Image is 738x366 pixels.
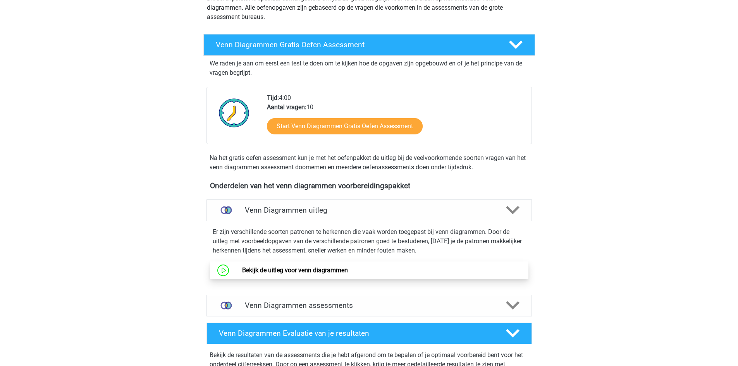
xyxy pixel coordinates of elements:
[245,301,494,310] h4: Venn Diagrammen assessments
[213,227,526,255] p: Er zijn verschillende soorten patronen te herkennen die vaak worden toegepast bij venn diagrammen...
[216,296,236,315] img: venn diagrammen assessments
[210,59,529,77] p: We raden je aan om eerst een test te doen om te kijken hoe de opgaven zijn opgebouwd en of je het...
[203,295,535,316] a: assessments Venn Diagrammen assessments
[203,199,535,221] a: uitleg Venn Diagrammen uitleg
[215,93,254,132] img: Klok
[206,153,532,172] div: Na het gratis oefen assessment kun je met het oefenpakket de uitleg bij de veelvoorkomende soorte...
[242,266,348,274] a: Bekijk de uitleg voor venn diagrammen
[216,40,496,49] h4: Venn Diagrammen Gratis Oefen Assessment
[216,200,236,220] img: venn diagrammen uitleg
[200,34,538,56] a: Venn Diagrammen Gratis Oefen Assessment
[261,93,531,144] div: 4:00 10
[267,103,306,111] b: Aantal vragen:
[267,118,423,134] a: Start Venn Diagrammen Gratis Oefen Assessment
[219,329,494,338] h4: Venn Diagrammen Evaluatie van je resultaten
[210,181,528,190] h4: Onderdelen van het venn diagrammen voorbereidingspakket
[245,206,494,215] h4: Venn Diagrammen uitleg
[267,94,279,101] b: Tijd:
[203,323,535,344] a: Venn Diagrammen Evaluatie van je resultaten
